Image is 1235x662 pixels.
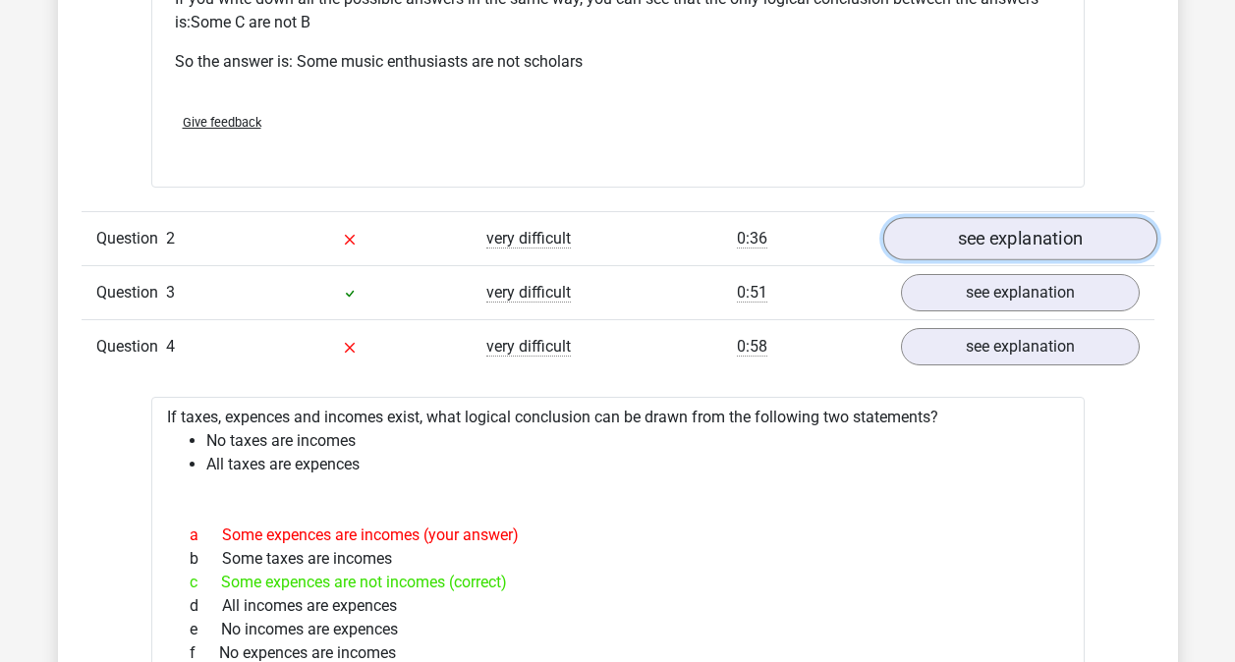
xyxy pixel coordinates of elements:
[190,547,222,571] span: b
[96,227,166,250] span: Question
[175,524,1061,547] div: Some expences are incomes (your answer)
[175,50,1061,74] p: So the answer is: Some music enthusiasts are not scholars
[175,594,1061,618] div: All incomes are expences
[175,547,1061,571] div: Some taxes are incomes
[737,337,767,357] span: 0:58
[166,283,175,302] span: 3
[175,618,1061,641] div: No incomes are expences
[166,229,175,248] span: 2
[486,337,571,357] span: very difficult
[190,524,222,547] span: a
[737,283,767,303] span: 0:51
[737,229,767,248] span: 0:36
[175,571,1061,594] div: Some expences are not incomes (correct)
[190,618,221,641] span: e
[96,335,166,359] span: Question
[486,229,571,248] span: very difficult
[183,115,261,130] span: Give feedback
[901,274,1140,311] a: see explanation
[206,429,1069,453] li: No taxes are incomes
[166,337,175,356] span: 4
[901,328,1140,365] a: see explanation
[882,217,1156,260] a: see explanation
[486,283,571,303] span: very difficult
[206,453,1069,476] li: All taxes are expences
[96,281,166,304] span: Question
[190,571,221,594] span: c
[190,594,222,618] span: d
